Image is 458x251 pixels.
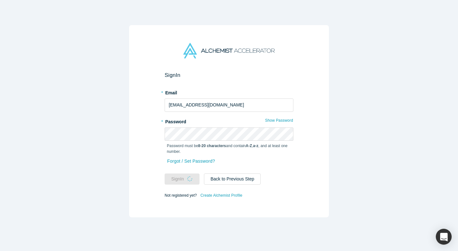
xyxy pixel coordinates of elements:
[167,143,291,154] p: Password must be and contain , , and at least one number.
[265,116,293,125] button: Show Password
[165,87,293,96] label: Email
[198,144,226,148] strong: 8-20 characters
[246,144,252,148] strong: A-Z
[204,173,261,185] button: Back to Previous Step
[165,173,200,185] button: SignIn
[165,72,293,78] h2: Sign In
[167,156,215,167] a: Forgot / Set Password?
[165,193,197,197] span: Not registered yet?
[165,116,293,125] label: Password
[200,191,243,200] a: Create Alchemist Profile
[253,144,258,148] strong: a-z
[183,43,275,58] img: Alchemist Accelerator Logo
